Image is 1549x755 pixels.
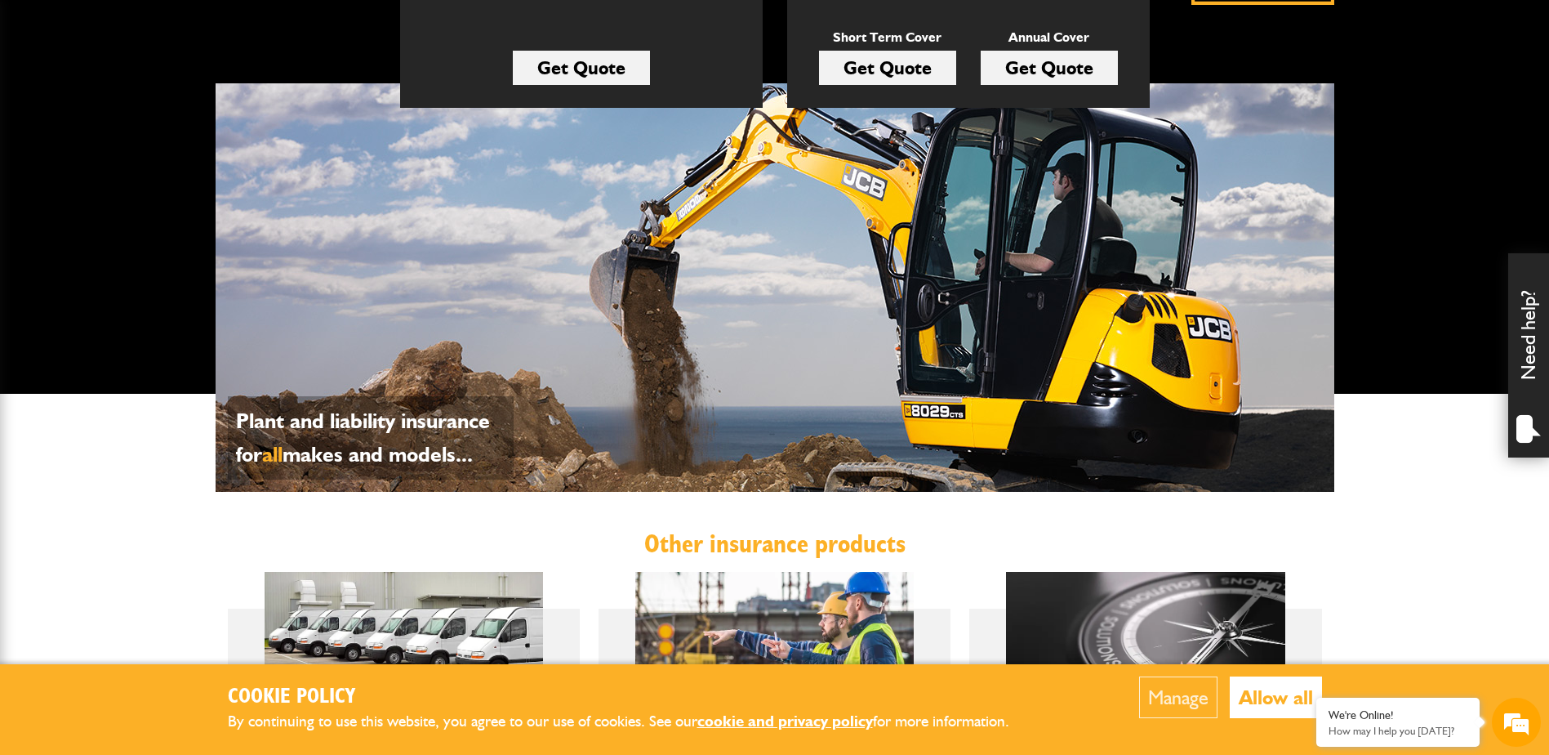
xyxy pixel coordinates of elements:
p: Short Term Cover [819,27,956,48]
p: Plant and liability insurance for makes and models... [236,404,505,471]
a: cookie and privacy policy [697,712,873,730]
img: Construction insurance [635,572,915,718]
a: Get Quote [981,51,1118,85]
h2: Other insurance products [228,529,1322,560]
img: Motor fleet insurance [265,572,544,718]
p: How may I help you today? [1329,725,1467,737]
a: Get Quote [513,51,650,85]
p: Annual Cover [981,27,1118,48]
span: all [262,441,283,467]
h2: Cookie Policy [228,685,1036,710]
div: We're Online! [1329,708,1467,722]
a: Get Quote [819,51,956,85]
button: Allow all [1230,677,1322,718]
div: Need help? [1508,253,1549,458]
img: Bespoke insurance broking [1006,572,1285,718]
p: By continuing to use this website, you agree to our use of cookies. See our for more information. [228,709,1036,735]
button: Manage [1139,677,1217,718]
